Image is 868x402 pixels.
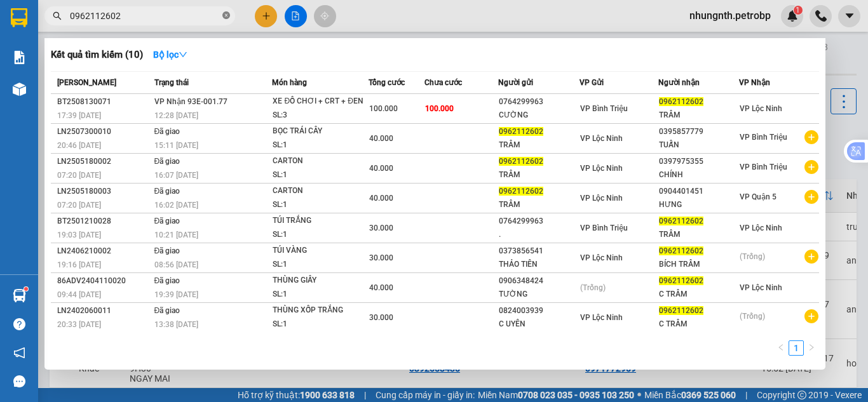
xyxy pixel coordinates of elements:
div: 0397975355 [659,155,738,168]
span: 100.000 [369,104,398,113]
span: 30.000 [369,313,393,322]
span: down [179,50,187,59]
span: left [777,344,785,351]
div: SL: 1 [273,198,368,212]
span: VP Lộc Ninh [740,224,782,232]
div: BỌC TRÁI CÂY [273,124,368,138]
span: 20:46 [DATE] [57,141,101,150]
div: 0906348424 [499,274,579,288]
div: XE ĐỒ CHƠI + CRT + ĐEN [273,95,368,109]
span: VP Lộc Ninh [580,164,623,173]
div: TRÂM [659,109,738,122]
span: (Trống) [740,312,765,321]
div: SL: 1 [273,288,368,302]
div: CƯỜNG [499,109,579,122]
div: BT2501210028 [57,215,151,228]
strong: Bộ lọc [153,50,187,60]
span: 40.000 [369,194,393,203]
div: 0764299963 [499,95,579,109]
div: SL: 3 [273,109,368,123]
span: 0962112602 [659,306,703,315]
div: C TRÂM [659,288,738,301]
div: SL: 1 [273,228,368,242]
span: VP Lộc Ninh [580,194,623,203]
div: 0824003939 [499,304,579,318]
span: Đã giao [154,246,180,255]
div: THÙNG GIẤY [273,274,368,288]
div: 0904401451 [659,185,738,198]
span: 17:39 [DATE] [57,111,101,120]
span: 16:07 [DATE] [154,171,198,180]
div: 0373856541 [499,245,579,258]
span: close-circle [222,11,230,19]
img: solution-icon [13,51,26,64]
span: plus-circle [804,250,818,264]
span: question-circle [13,318,25,330]
span: Đã giao [154,127,180,136]
span: VP Nhận [739,78,770,87]
span: 13:38 [DATE] [154,320,198,329]
span: VP Bình Triệu [740,133,787,142]
h3: Kết quả tìm kiếm ( 10 ) [51,48,143,62]
div: SL: 1 [273,318,368,332]
span: VP Bình Triệu [740,163,787,171]
span: 0962112602 [659,246,703,255]
span: 0962112602 [499,187,543,196]
div: HƯNG [659,198,738,211]
span: Trạng thái [154,78,189,87]
div: SL: 1 [273,258,368,272]
span: Người nhận [658,78,700,87]
div: SL: 1 [273,138,368,152]
span: 40.000 [369,164,393,173]
span: 15:11 [DATE] [154,141,198,150]
div: TRÂM [499,198,579,211]
span: Món hàng [272,78,307,87]
div: LN2505180002 [57,155,151,168]
div: BÍCH TRÂM [659,258,738,271]
li: 1 [789,340,804,356]
div: CARTON [273,154,368,168]
span: 0962112602 [499,127,543,136]
div: TRÂM [499,168,579,182]
div: TÚI VÀNG [273,244,368,258]
span: 100.000 [425,104,454,113]
div: . [499,228,579,241]
span: 30.000 [369,224,393,232]
input: Tìm tên, số ĐT hoặc mã đơn [70,9,220,23]
li: Next Page [804,340,819,356]
div: TƯỜNG [499,288,579,301]
span: 19:39 [DATE] [154,290,198,299]
button: left [773,340,789,356]
div: 0764299963 [499,215,579,228]
div: TÚI TRẮNG [273,214,368,228]
span: 0962112602 [499,157,543,166]
span: 08:56 [DATE] [154,260,198,269]
button: Bộ lọcdown [143,44,198,65]
span: 19:03 [DATE] [57,231,101,239]
span: VP Quận 5 [740,192,776,201]
span: VP Bình Triệu [580,224,628,232]
span: Người gửi [498,78,533,87]
span: VP Lộc Ninh [740,104,782,113]
div: LN2505180003 [57,185,151,198]
span: VP Lộc Ninh [580,253,623,262]
span: right [808,344,815,351]
span: notification [13,347,25,359]
span: [PERSON_NAME] [57,78,116,87]
span: 40.000 [369,134,393,143]
span: plus-circle [804,190,818,204]
span: Đã giao [154,157,180,166]
span: Tổng cước [369,78,405,87]
span: VP Bình Triệu [580,104,628,113]
div: THÙNG XỐP TRẮNG [273,304,368,318]
img: warehouse-icon [13,83,26,96]
span: 10:21 [DATE] [154,231,198,239]
div: LN2507300010 [57,125,151,138]
span: plus-circle [804,130,818,144]
span: Đã giao [154,187,180,196]
div: TRÂM [499,138,579,152]
span: Chưa cước [424,78,462,87]
span: VP Lộc Ninh [580,313,623,322]
span: close-circle [222,10,230,22]
span: 0962112602 [659,217,703,225]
